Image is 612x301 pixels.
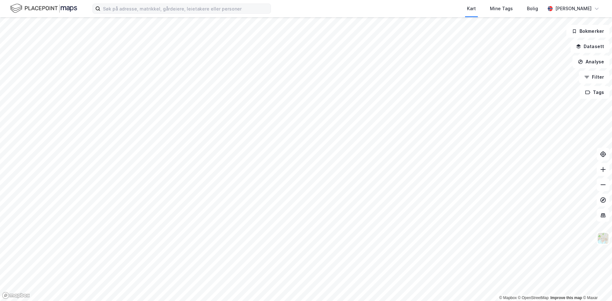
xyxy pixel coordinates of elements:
img: logo.f888ab2527a4732fd821a326f86c7f29.svg [10,3,77,14]
iframe: Chat Widget [580,270,612,301]
input: Søk på adresse, matrikkel, gårdeiere, leietakere eller personer [100,4,271,13]
div: Bolig [527,5,538,12]
div: [PERSON_NAME] [555,5,592,12]
div: Kart [467,5,476,12]
div: Kontrollprogram for chat [580,270,612,301]
div: Mine Tags [490,5,513,12]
